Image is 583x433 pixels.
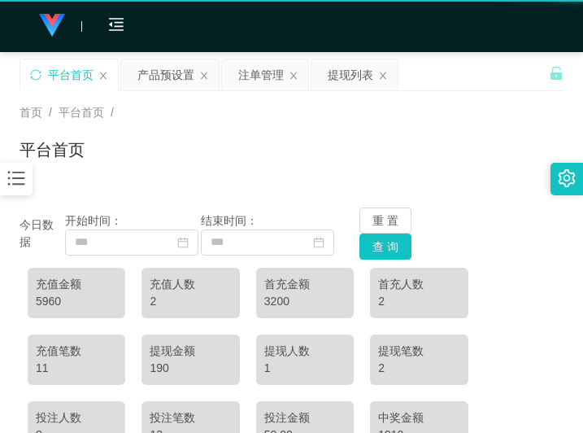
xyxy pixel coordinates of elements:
span: 平台首页 [59,106,104,119]
button: 重 置 [359,208,411,234]
span: 首页 [20,106,42,119]
div: 提现人数 [264,343,346,360]
span: / [49,106,52,119]
i: 图标： 同步 [30,69,41,81]
i: 图标： 设置 [558,169,576,187]
i: 图标： 关闭 [98,71,108,81]
div: 提现笔数 [378,343,459,360]
i: 图标： menu-fold [89,1,144,53]
div: 投注金额 [264,409,346,426]
div: 5960 [36,293,117,310]
div: 提现金额 [150,343,231,360]
i: 图标： 关闭 [289,71,298,81]
div: 充值金额 [36,276,117,293]
div: 首充人数 [378,276,459,293]
div: 2 [150,293,231,310]
div: 首充金额 [264,276,346,293]
i: 图标： 日历 [313,237,324,248]
div: 产品预设置 [137,59,194,90]
div: 中奖金额 [378,409,459,426]
i: 图标： 日历 [177,237,189,248]
button: 查 询 [359,234,411,260]
span: 开始时间： [65,214,122,227]
span: / [111,106,114,119]
i: 图标： 条形图 [6,168,27,189]
i: 图标： 解锁 [549,66,563,81]
div: 平台首页 [48,59,94,90]
div: 190 [150,360,231,377]
div: 提现列表 [328,59,373,90]
div: 投注笔数 [150,409,231,426]
div: 充值人数 [150,276,231,293]
div: 投注人数 [36,409,117,426]
i: 图标： 关闭 [199,71,209,81]
div: 1 [264,360,346,377]
div: 2 [378,293,459,310]
h1: 平台首页 [20,138,85,162]
div: 充值笔数 [36,343,117,360]
div: 注单管理 [238,59,284,90]
img: logo.9652507e.png [39,14,65,37]
div: 今日数据 [20,216,65,251]
span: 结束时间： [201,214,258,227]
div: 3200 [264,293,346,310]
div: 11 [36,360,117,377]
div: 2 [378,360,459,377]
i: 图标： 关闭 [378,71,388,81]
